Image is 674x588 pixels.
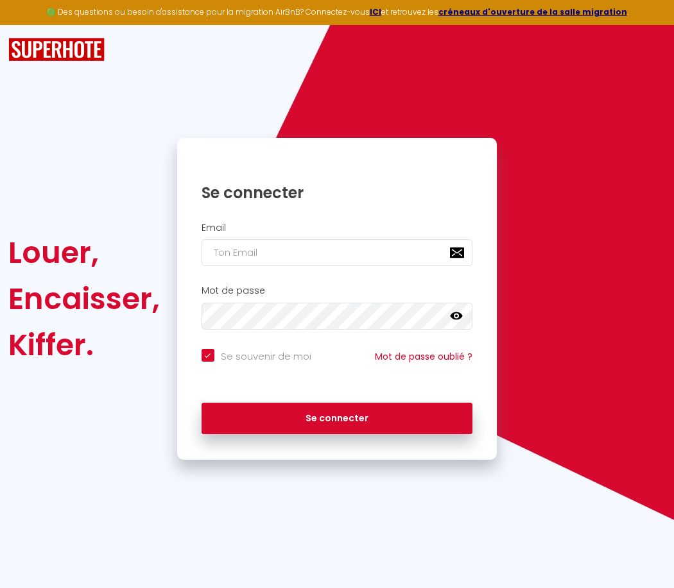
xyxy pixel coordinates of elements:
button: Se connecter [202,403,473,435]
div: Louer, [8,230,160,276]
a: ICI [370,6,381,17]
div: Kiffer. [8,322,160,368]
a: créneaux d'ouverture de la salle migration [438,6,627,17]
input: Ton Email [202,239,473,266]
h2: Email [202,223,473,233]
a: Mot de passe oublié ? [375,350,472,363]
h2: Mot de passe [202,285,473,296]
div: Encaisser, [8,276,160,322]
h1: Se connecter [202,183,473,203]
img: SuperHote logo [8,38,105,62]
